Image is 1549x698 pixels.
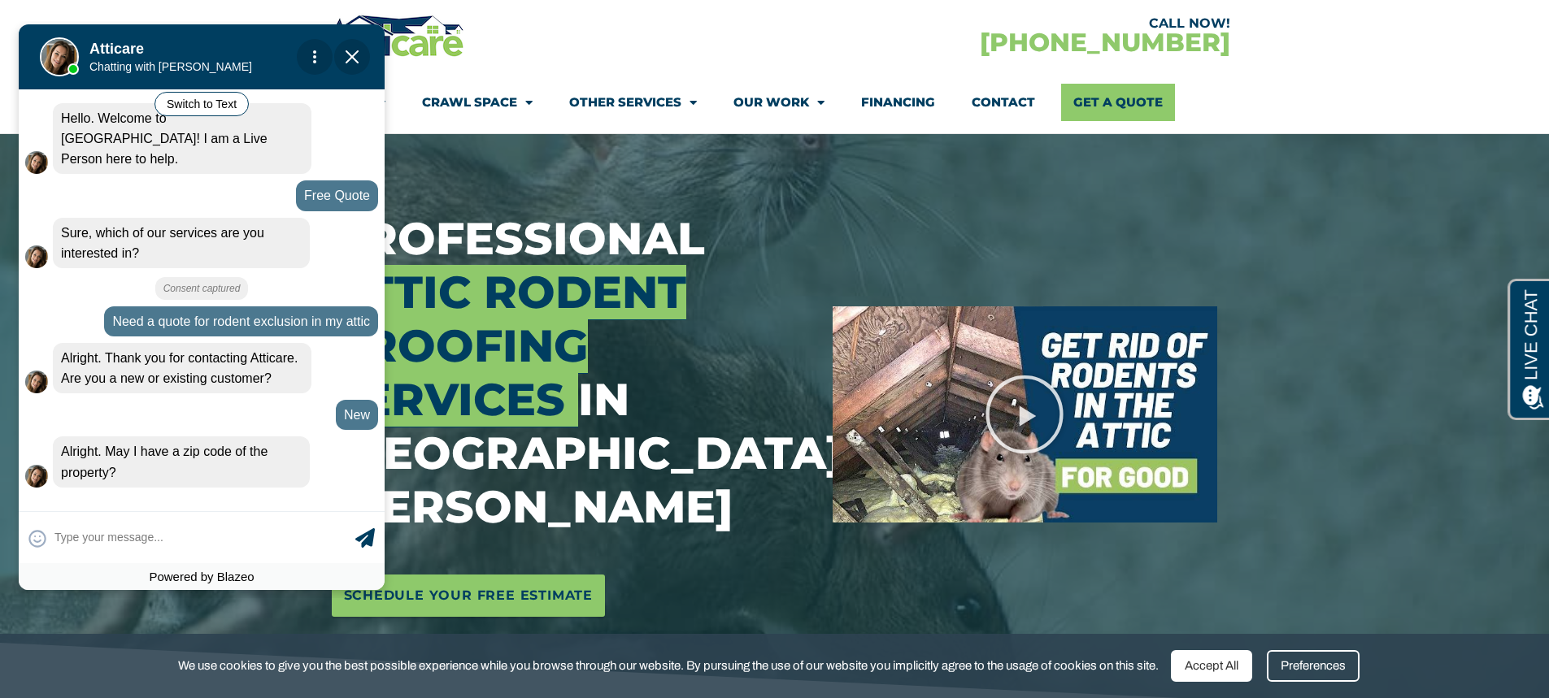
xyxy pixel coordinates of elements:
iframe: Chat Window [9,21,409,598]
span: Opens a chat window [40,13,131,33]
div: Alright. May I have a zip code of the property? [44,415,301,466]
img: Live Agent [16,130,39,153]
a: Contact [972,84,1035,121]
div: Accept All [1171,650,1252,682]
div: Play Video [984,374,1065,455]
a: Crawl Space [422,84,533,121]
div: Action Menu [288,18,324,54]
textarea: Type your response and press Return or Send [46,501,342,532]
div: CALL NOW! [775,17,1230,30]
span: Select Emoticon [20,509,37,527]
img: Live Agent [16,224,39,247]
span: We use cookies to give you the best possible experience while you browse through our website. By ... [178,656,1159,676]
span: Attic Rodent Proofing Services [332,265,686,427]
div: Preferences [1267,650,1360,682]
div: Need a quote for rodent exclusion in my attic [95,285,369,315]
div: Consent captured [146,256,240,279]
a: Other Services [569,84,697,121]
span: Close Chat [325,18,361,54]
nav: Menu [332,84,1218,121]
img: Live Agent [16,444,39,466]
img: Live Agent [16,349,39,372]
div: Type your response and press Return or Send [10,490,376,542]
span: Schedule Your Free Estimate [344,583,594,609]
div: Powered by Blazeo [10,542,376,569]
a: Get A Quote [1061,84,1175,121]
a: Financing [861,84,935,121]
button: Switch to Text [146,71,240,95]
a: Our Work [733,84,825,121]
div: Free Quote [287,159,369,189]
div: New [327,379,369,409]
h3: Professional in [GEOGRAPHIC_DATA][PERSON_NAME] [332,212,808,534]
a: Schedule Your Free Estimate [332,574,606,617]
p: Chatting with [PERSON_NAME] [80,39,281,52]
div: Atticare [82,21,310,86]
span: Alright. Thank you for contacting Atticare. Are you a new or existing customer? [52,330,289,364]
img: Close Chat [337,29,350,42]
span: Hello. Welcome to [GEOGRAPHIC_DATA]! I am a Live Person here to help. [52,90,259,145]
div: Sure, which of our services are you interested in? [44,197,301,247]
